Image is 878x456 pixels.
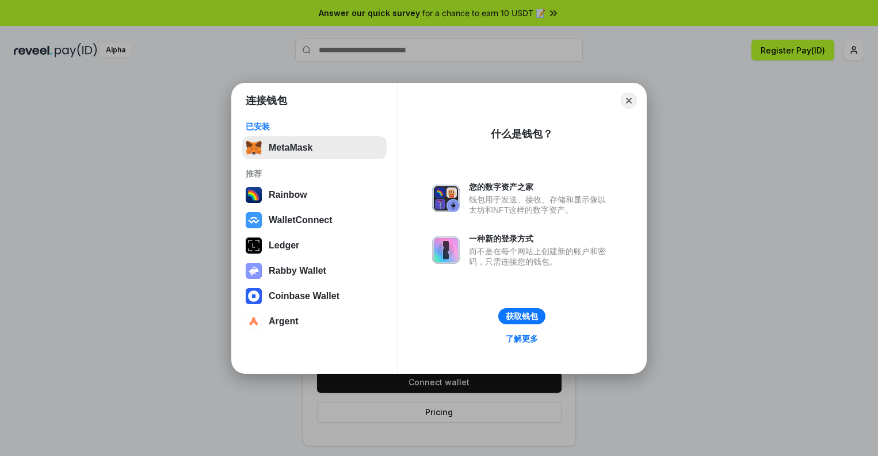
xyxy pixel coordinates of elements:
div: 什么是钱包？ [491,127,553,141]
button: 获取钱包 [498,308,545,324]
button: Ledger [242,234,387,257]
button: Close [621,93,637,109]
div: 了解更多 [506,334,538,344]
button: Coinbase Wallet [242,285,387,308]
button: WalletConnect [242,209,387,232]
div: 获取钱包 [506,311,538,321]
img: svg+xml,%3Csvg%20width%3D%22120%22%20height%3D%22120%22%20viewBox%3D%220%200%20120%20120%22%20fil... [246,187,262,203]
div: Coinbase Wallet [269,291,339,301]
div: Rainbow [269,190,307,200]
button: Argent [242,310,387,333]
img: svg+xml,%3Csvg%20xmlns%3D%22http%3A%2F%2Fwww.w3.org%2F2000%2Fsvg%22%20width%3D%2228%22%20height%3... [246,237,262,254]
div: Rabby Wallet [269,266,326,276]
div: WalletConnect [269,215,333,225]
img: svg+xml,%3Csvg%20xmlns%3D%22http%3A%2F%2Fwww.w3.org%2F2000%2Fsvg%22%20fill%3D%22none%22%20viewBox... [432,236,460,264]
h1: 连接钱包 [246,94,287,108]
img: svg+xml,%3Csvg%20fill%3D%22none%22%20height%3D%2233%22%20viewBox%3D%220%200%2035%2033%22%20width%... [246,140,262,156]
div: MetaMask [269,143,312,153]
div: 您的数字资产之家 [469,182,612,192]
div: 钱包用于发送、接收、存储和显示像以太坊和NFT这样的数字资产。 [469,194,612,215]
img: svg+xml,%3Csvg%20xmlns%3D%22http%3A%2F%2Fwww.w3.org%2F2000%2Fsvg%22%20fill%3D%22none%22%20viewBox... [246,263,262,279]
img: svg+xml,%3Csvg%20width%3D%2228%22%20height%3D%2228%22%20viewBox%3D%220%200%2028%2028%22%20fill%3D... [246,288,262,304]
div: Ledger [269,240,299,251]
a: 了解更多 [499,331,545,346]
img: svg+xml,%3Csvg%20width%3D%2228%22%20height%3D%2228%22%20viewBox%3D%220%200%2028%2028%22%20fill%3D... [246,212,262,228]
div: 一种新的登录方式 [469,233,612,244]
button: Rainbow [242,183,387,206]
div: 已安装 [246,121,383,132]
button: MetaMask [242,136,387,159]
div: Argent [269,316,299,327]
div: 而不是在每个网站上创建新的账户和密码，只需连接您的钱包。 [469,246,612,267]
div: 推荐 [246,168,383,179]
img: svg+xml,%3Csvg%20xmlns%3D%22http%3A%2F%2Fwww.w3.org%2F2000%2Fsvg%22%20fill%3D%22none%22%20viewBox... [432,185,460,212]
button: Rabby Wallet [242,259,387,282]
img: svg+xml,%3Csvg%20width%3D%2228%22%20height%3D%2228%22%20viewBox%3D%220%200%2028%2028%22%20fill%3D... [246,313,262,329]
